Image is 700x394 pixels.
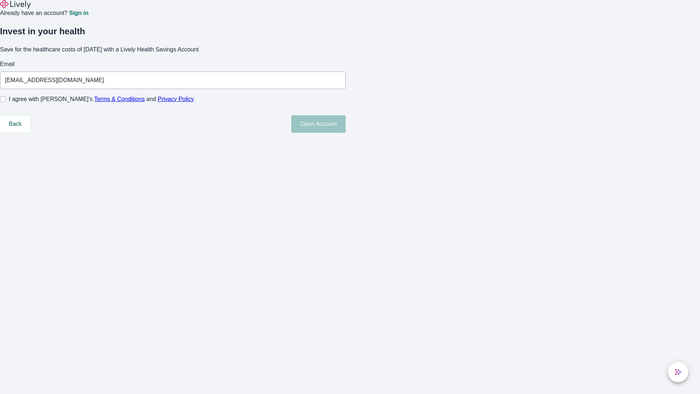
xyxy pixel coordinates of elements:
a: Sign in [69,10,88,16]
button: chat [668,362,688,382]
a: Privacy Policy [158,96,194,102]
span: I agree with [PERSON_NAME]’s and [9,95,194,104]
svg: Lively AI Assistant [674,368,682,376]
a: Terms & Conditions [94,96,145,102]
